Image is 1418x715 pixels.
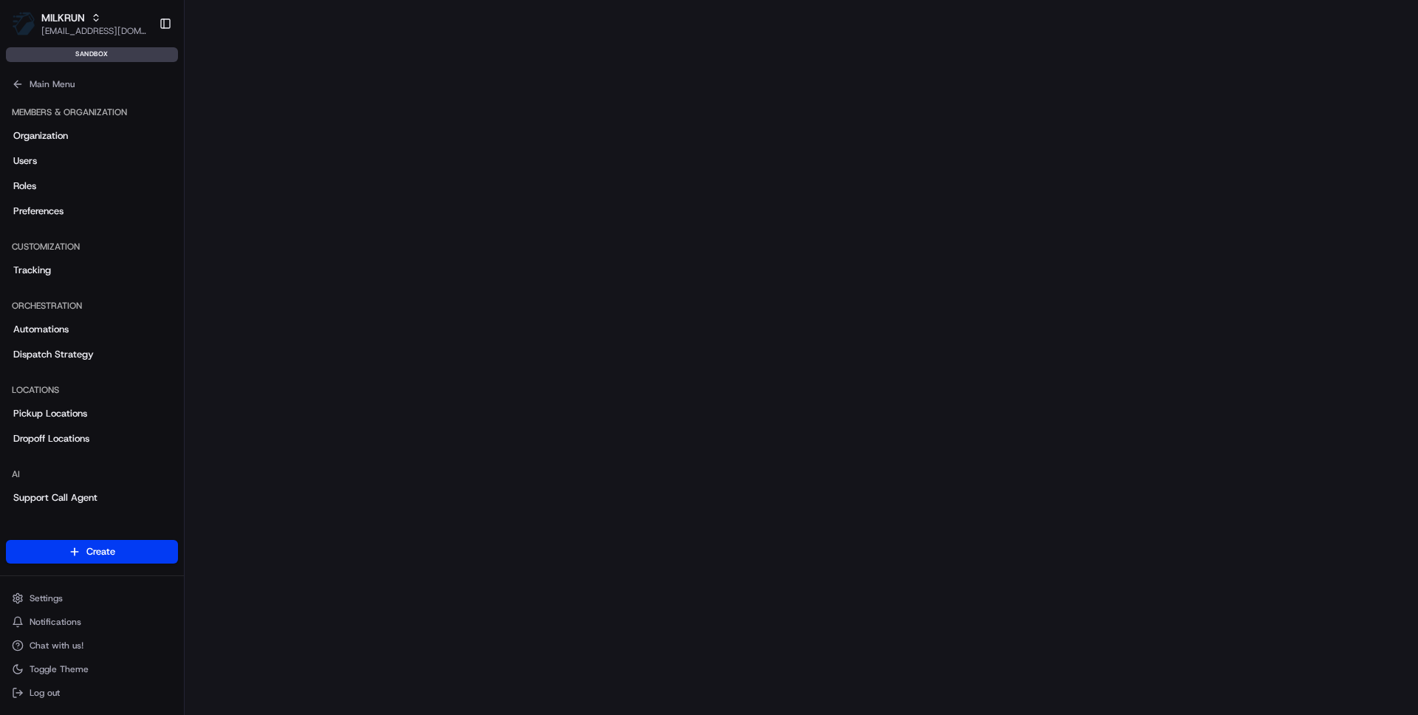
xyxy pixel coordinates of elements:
span: Organization [13,129,68,143]
a: Tracking [6,259,178,282]
img: MILKRUN [12,12,35,35]
button: Log out [6,682,178,703]
span: Automations [13,323,69,336]
a: Pickup Locations [6,402,178,425]
button: Notifications [6,612,178,632]
a: Preferences [6,199,178,223]
a: Dispatch Strategy [6,343,178,366]
div: sandbox [6,47,178,62]
a: Dropoff Locations [6,427,178,451]
div: AI [6,462,178,486]
span: Notifications [30,616,81,628]
button: Main Menu [6,74,178,95]
div: Orchestration [6,294,178,318]
span: Dropoff Locations [13,432,89,445]
a: Users [6,149,178,173]
button: [EMAIL_ADDRESS][DOMAIN_NAME] [41,25,147,37]
span: Toggle Theme [30,663,89,675]
span: Main Menu [30,78,75,90]
span: Log out [30,687,60,699]
a: Support Call Agent [6,486,178,510]
span: Chat with us! [30,640,83,651]
button: Create [6,540,178,564]
div: Locations [6,378,178,402]
div: Members & Organization [6,100,178,124]
span: Tracking [13,264,51,277]
span: Roles [13,179,36,193]
a: Organization [6,124,178,148]
div: Customization [6,235,178,259]
span: Support Call Agent [13,491,97,504]
span: Create [86,545,115,558]
a: Roles [6,174,178,198]
button: MILKRUNMILKRUN[EMAIL_ADDRESS][DOMAIN_NAME] [6,6,153,41]
span: Pickup Locations [13,407,87,420]
button: Settings [6,588,178,609]
button: MILKRUN [41,10,85,25]
span: Users [13,154,37,168]
span: Dispatch Strategy [13,348,94,361]
button: Toggle Theme [6,659,178,680]
span: Preferences [13,205,64,218]
span: Settings [30,592,63,604]
a: Automations [6,318,178,341]
button: Chat with us! [6,635,178,656]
